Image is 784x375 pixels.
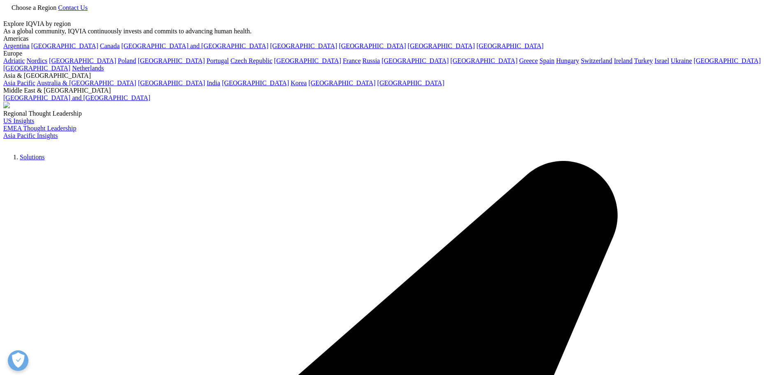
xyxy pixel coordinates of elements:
span: Choose a Region [12,4,56,11]
a: Asia Pacific Insights [3,132,58,139]
a: Contact Us [58,4,88,11]
a: [GEOGRAPHIC_DATA] [377,79,444,86]
a: Israel [654,57,669,64]
div: Middle East & [GEOGRAPHIC_DATA] [3,87,781,94]
a: [GEOGRAPHIC_DATA] [274,57,341,64]
a: [GEOGRAPHIC_DATA] and [GEOGRAPHIC_DATA] [121,42,268,49]
div: As a global community, IQVIA continuously invests and commits to advancing human health. [3,28,781,35]
a: [GEOGRAPHIC_DATA] [138,79,205,86]
a: [GEOGRAPHIC_DATA] [31,42,98,49]
a: [GEOGRAPHIC_DATA] [408,42,475,49]
a: [GEOGRAPHIC_DATA] [382,57,449,64]
a: Argentina [3,42,30,49]
a: [GEOGRAPHIC_DATA] [477,42,544,49]
a: Switzerland [581,57,612,64]
a: Turkey [634,57,653,64]
div: Explore IQVIA by region [3,20,781,28]
a: India [207,79,220,86]
a: [GEOGRAPHIC_DATA] [3,65,70,72]
a: Ireland [614,57,633,64]
a: Canada [100,42,120,49]
a: Hungary [556,57,579,64]
div: Regional Thought Leadership [3,110,781,117]
a: Ukraine [671,57,692,64]
img: 2093_analyzing-data-using-big-screen-display-and-laptop.png [3,102,10,108]
a: EMEA Thought Leadership [3,125,76,132]
a: Australia & [GEOGRAPHIC_DATA] [37,79,136,86]
div: Americas [3,35,781,42]
a: Solutions [20,154,44,161]
a: [GEOGRAPHIC_DATA] [138,57,205,64]
a: France [343,57,361,64]
a: Poland [118,57,136,64]
a: US Insights [3,117,34,124]
a: [GEOGRAPHIC_DATA] [450,57,517,64]
a: [GEOGRAPHIC_DATA] [339,42,406,49]
a: [GEOGRAPHIC_DATA] [693,57,761,64]
a: [GEOGRAPHIC_DATA] [49,57,116,64]
a: Asia Pacific [3,79,35,86]
a: Portugal [207,57,229,64]
a: Korea [291,79,307,86]
a: Czech Republic [230,57,272,64]
a: Spain [540,57,554,64]
a: Adriatic [3,57,25,64]
div: Europe [3,50,781,57]
a: [GEOGRAPHIC_DATA] [308,79,375,86]
a: [GEOGRAPHIC_DATA] and [GEOGRAPHIC_DATA] [3,94,150,101]
a: Netherlands [72,65,104,72]
a: Nordics [26,57,47,64]
a: Russia [363,57,380,64]
a: [GEOGRAPHIC_DATA] [222,79,289,86]
button: Open Preferences [8,350,28,371]
div: Asia & [GEOGRAPHIC_DATA] [3,72,781,79]
a: Greece [519,57,537,64]
a: [GEOGRAPHIC_DATA] [270,42,337,49]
